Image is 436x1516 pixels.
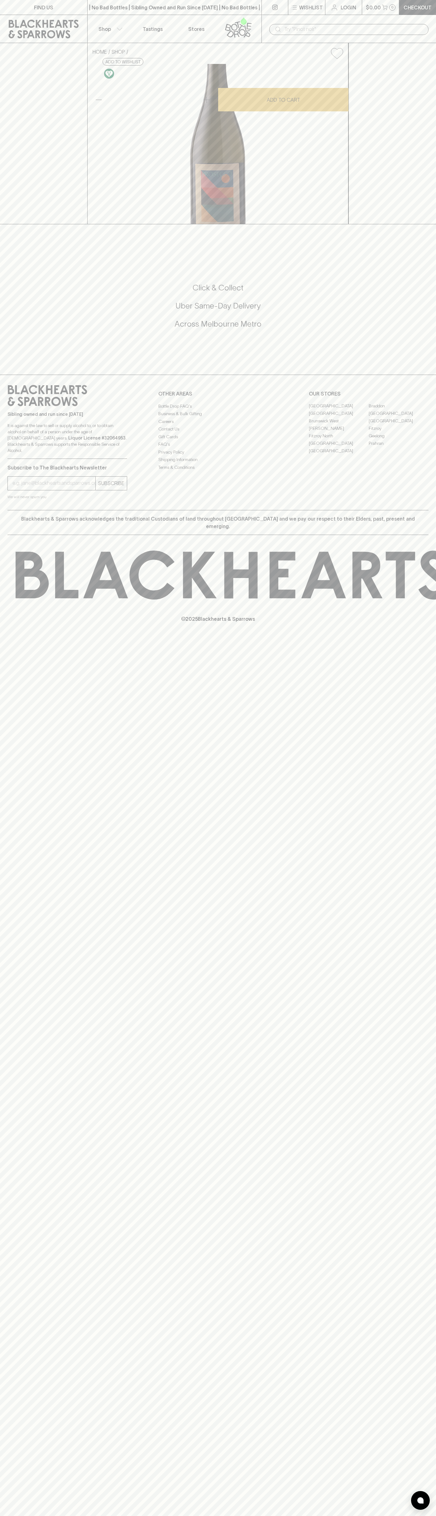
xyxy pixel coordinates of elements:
[158,402,278,410] a: Bottle Drop FAQ's
[7,411,127,417] p: Sibling owned and run since [DATE]
[7,301,429,311] h5: Uber Same-Day Delivery
[309,410,369,417] a: [GEOGRAPHIC_DATA]
[34,4,53,11] p: FIND US
[7,464,127,471] p: Subscribe to The Blackhearts Newsletter
[7,283,429,293] h5: Click & Collect
[175,15,218,43] a: Stores
[188,25,204,33] p: Stores
[158,425,278,433] a: Contact Us
[104,69,114,79] img: Vegan
[112,49,125,55] a: SHOP
[369,410,429,417] a: [GEOGRAPHIC_DATA]
[391,6,394,9] p: 0
[68,435,126,440] strong: Liquor License #32064953
[12,478,95,488] input: e.g. jane@blackheartsandsparrows.com.au
[131,15,175,43] a: Tastings
[369,402,429,410] a: Braddon
[366,4,381,11] p: $0.00
[12,515,424,530] p: Blackhearts & Sparrows acknowledges the traditional Custodians of land throughout [GEOGRAPHIC_DAT...
[284,24,424,34] input: Try "Pinot noir"
[309,447,369,455] a: [GEOGRAPHIC_DATA]
[88,64,348,224] img: 19940.png
[93,49,107,55] a: HOME
[96,477,127,490] button: SUBSCRIBE
[7,258,429,362] div: Call to action block
[158,390,278,397] p: OTHER AREAS
[328,46,346,61] button: Add to wishlist
[309,417,369,425] a: Brunswick West
[299,4,323,11] p: Wishlist
[98,25,111,33] p: Shop
[404,4,432,11] p: Checkout
[309,390,429,397] p: OUR STORES
[369,432,429,440] a: Geelong
[158,410,278,418] a: Business & Bulk Gifting
[7,319,429,329] h5: Across Melbourne Metro
[218,88,348,111] button: ADD TO CART
[309,440,369,447] a: [GEOGRAPHIC_DATA]
[158,441,278,448] a: FAQ's
[417,1497,424,1504] img: bubble-icon
[369,417,429,425] a: [GEOGRAPHIC_DATA]
[267,96,300,104] p: ADD TO CART
[7,494,127,500] p: We will never spam you
[158,464,278,471] a: Terms & Conditions
[369,425,429,432] a: Fitzroy
[88,15,131,43] button: Shop
[158,448,278,456] a: Privacy Policy
[143,25,163,33] p: Tastings
[158,418,278,425] a: Careers
[103,58,143,66] button: Add to wishlist
[158,456,278,464] a: Shipping Information
[369,440,429,447] a: Prahran
[309,432,369,440] a: Fitzroy North
[7,422,127,454] p: It is against the law to sell or supply alcohol to, or to obtain alcohol on behalf of a person un...
[309,402,369,410] a: [GEOGRAPHIC_DATA]
[158,433,278,440] a: Gift Cards
[103,67,116,80] a: Made without the use of any animal products.
[98,479,124,487] p: SUBSCRIBE
[341,4,356,11] p: Login
[309,425,369,432] a: [PERSON_NAME]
